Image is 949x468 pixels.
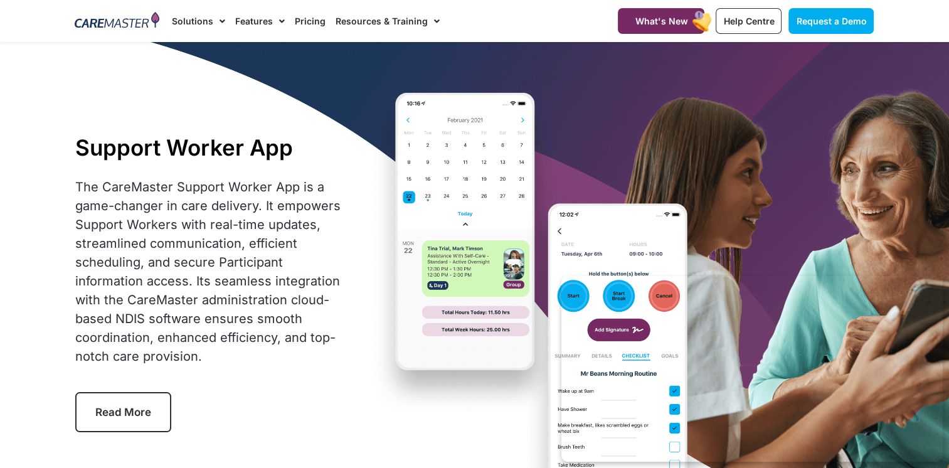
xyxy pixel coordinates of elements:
[618,8,704,34] a: What's New
[95,406,151,418] span: Read More
[75,392,171,432] a: Read More
[723,16,774,26] span: Help Centre
[75,134,347,161] h1: Support Worker App
[75,178,347,366] div: The CareMaster Support Worker App is a game-changer in care delivery. It empowers Support Workers...
[788,8,874,34] a: Request a Demo
[561,276,943,462] iframe: Popup CTA
[716,8,782,34] a: Help Centre
[796,16,866,26] span: Request a Demo
[75,12,159,31] img: CareMaster Logo
[635,16,687,26] span: What's New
